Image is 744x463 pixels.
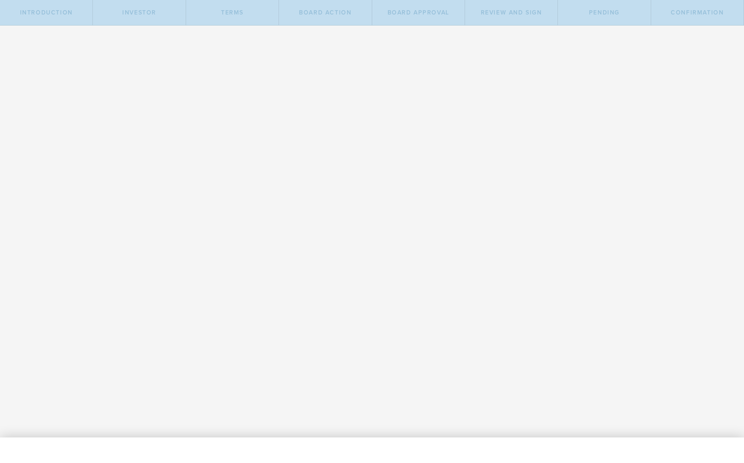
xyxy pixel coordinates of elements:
span: Investor [122,9,156,16]
span: Board Action [299,9,351,16]
span: Confirmation [671,9,724,16]
span: Board Approval [388,9,449,16]
span: Introduction [20,9,73,16]
span: terms [221,9,244,16]
span: Review and Sign [481,9,542,16]
span: Pending [589,9,620,16]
